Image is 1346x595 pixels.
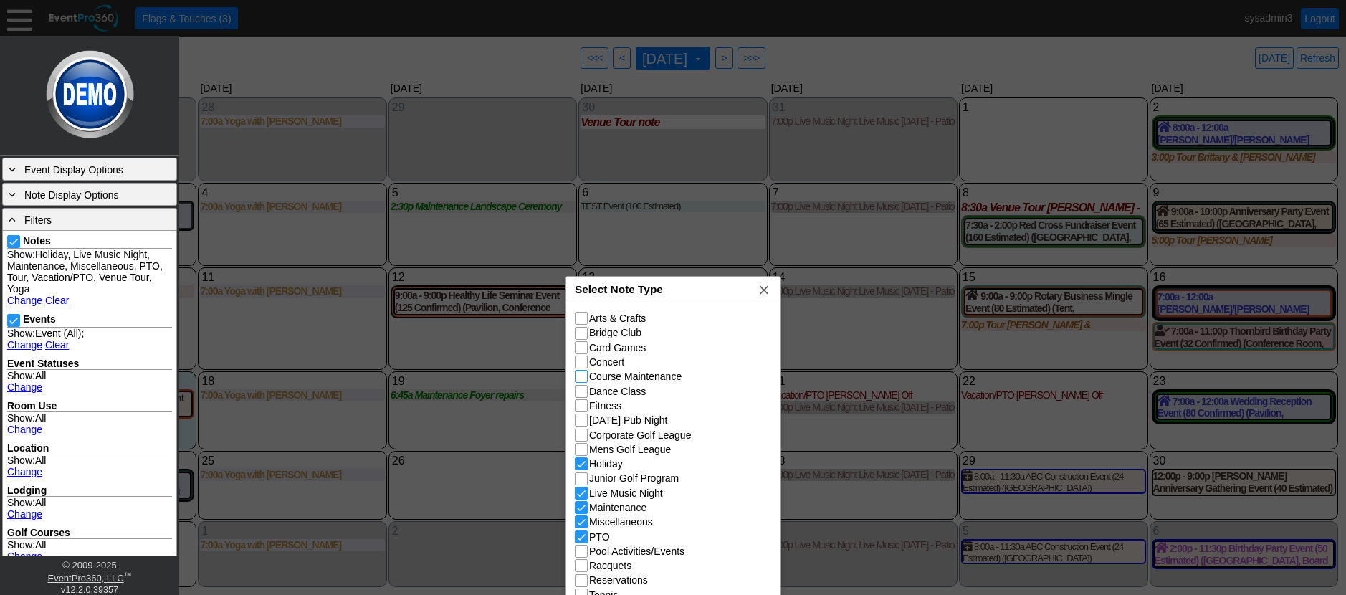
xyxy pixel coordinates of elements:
div: Show: [7,328,172,351]
label: Arts & Crafts [589,313,646,324]
img: Logo [42,36,138,153]
a: Change [7,295,42,306]
a: Change [7,508,42,520]
label: Maintenance [589,502,646,513]
label: Fitness [589,400,621,411]
a: Change [7,339,42,351]
div: Filters [6,211,173,227]
a: Clear [45,339,69,351]
label: Pool Activities/Events [589,546,684,557]
label: Holiday [589,458,623,470]
div: Show: [7,454,172,477]
span: All [35,539,47,551]
label: Mens Golf League [589,444,671,455]
a: Change [7,551,42,562]
span: Holiday, Live Music Night, Maintenance, Miscellaneous, PTO, Tour, Vacation/PTO, Venue Tour, Yoga [7,249,163,295]
div: Show: [7,249,172,306]
a: Change [7,466,42,477]
a: Change [7,424,42,435]
label: Course Maintenance [589,371,682,382]
div: © 2009- 2025 [4,560,176,571]
a: v12.2.0.39357 [61,585,118,595]
span: All [35,497,47,508]
div: Golf Courses [7,527,172,539]
span: Event Display Options [24,164,123,176]
div: Event Statuses [7,358,172,370]
span: Event (All); [35,328,84,339]
span: Filters [24,214,52,226]
div: Show: [7,497,172,520]
sup: ™ [124,571,132,579]
label: Card Games [589,342,646,353]
a: EventPro360, LLC [47,573,123,584]
div: Location [7,442,172,454]
label: Junior Golf Program [589,472,679,484]
div: Room Use [7,400,172,412]
label: Racquets [589,560,631,571]
label: Reservations [589,574,648,586]
div: Show: [7,539,172,562]
div: Lodging [7,485,172,497]
span: Select Note Type [575,283,663,295]
label: PTO [589,531,610,543]
div: Show: [7,370,172,393]
span: Note Display Options [24,189,119,201]
label: Events [23,313,56,325]
span: All [35,412,47,424]
label: Concert [589,356,624,368]
span: All [35,370,47,381]
label: Bridge Club [589,327,641,338]
div: Event Display Options [6,161,173,177]
div: Show: [7,412,172,435]
span: All [35,454,47,466]
div: Note Display Options [6,186,173,202]
a: Change [7,381,42,393]
a: Clear [45,295,69,306]
label: [DATE] Pub Night [589,414,667,426]
label: Live Music Night [589,487,663,499]
label: Dance Class [589,386,646,397]
label: Notes [23,235,51,247]
label: Miscellaneous [589,516,653,528]
label: Corporate Golf League [589,429,691,441]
